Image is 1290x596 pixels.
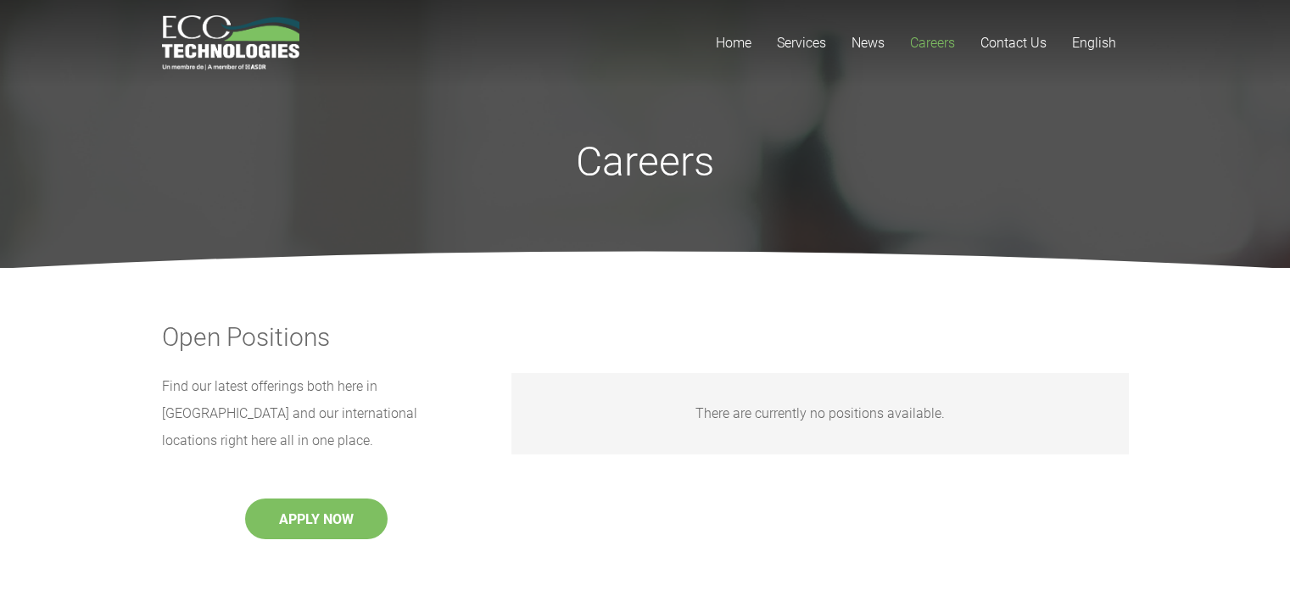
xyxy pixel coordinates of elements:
span: Home [716,35,751,51]
p: Find our latest offerings both here in [GEOGRAPHIC_DATA] and our international locations right he... [162,373,471,454]
h3: Open Positions [162,322,1129,353]
h1: Careers [350,137,941,187]
span: Contact Us [980,35,1047,51]
button: APPLY NOW [245,499,388,539]
span: Services [777,35,826,51]
span: News [852,35,885,51]
a: logo_EcoTech_ASDR_RGB [162,15,300,70]
div: There are currently no positions available. [511,373,1129,454]
span: Careers [910,35,955,51]
span: English [1072,35,1116,51]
